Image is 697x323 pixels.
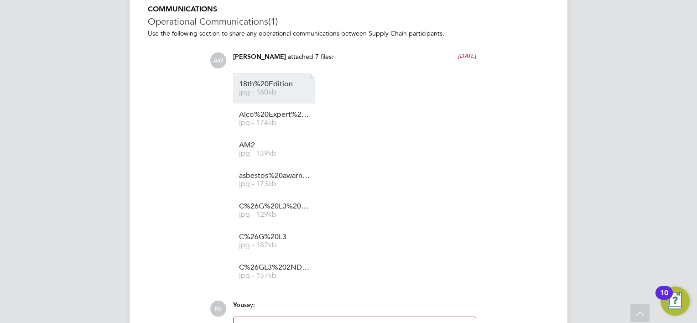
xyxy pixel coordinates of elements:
span: [PERSON_NAME] [233,53,286,61]
button: Open Resource Center, 10 new notifications [661,287,690,316]
span: AW [210,52,226,68]
p: Use the following section to share any operational communications between Supply Chain participants. [148,29,549,37]
a: C%26GL3%202ND%20PAGE jpg - 157kb [239,264,312,279]
span: [DATE] [458,52,476,60]
span: jpg - 157kb [239,272,312,279]
span: jpg - 139kb [239,150,312,157]
span: Aico%20Expert%20Installer [239,111,312,118]
a: AM2 jpg - 139kb [239,142,312,157]
div: 10 [660,293,668,305]
span: asbestos%20awarness [239,172,312,179]
div: say: [233,301,476,317]
a: C%26G%20L3 jpg - 182kb [239,234,312,249]
span: C%26G%20L3 [239,234,312,240]
a: Aico%20Expert%20Installer jpg - 174kb [239,111,312,126]
span: jpg - 173kb [239,181,312,188]
span: RS [210,301,226,317]
a: 18th%20Edition jpg - 160kb [239,81,312,96]
span: jpg - 129kb [239,211,312,218]
a: C%26G%20L3%203RD%20PAGE jpg - 129kb [239,203,312,218]
h5: COMMUNICATIONS [148,5,549,14]
span: 18th%20Edition [239,81,312,88]
span: jpg - 160kb [239,89,312,96]
span: jpg - 174kb [239,120,312,126]
h3: Operational Communications [148,16,549,27]
span: You [233,301,244,309]
span: C%26GL3%202ND%20PAGE [239,264,312,271]
span: C%26G%20L3%203RD%20PAGE [239,203,312,210]
span: attached 7 files: [288,52,333,61]
span: (1) [268,16,278,27]
span: jpg - 182kb [239,242,312,249]
a: asbestos%20awarness jpg - 173kb [239,172,312,188]
span: AM2 [239,142,312,149]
